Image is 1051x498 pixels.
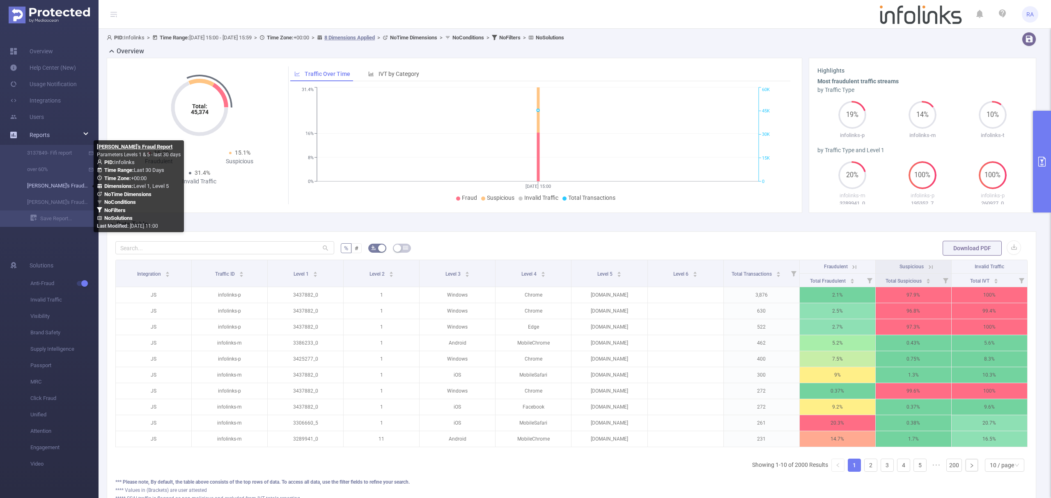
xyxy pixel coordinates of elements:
p: 3437882_0 [268,383,343,399]
p: infolinks-p [817,131,888,139]
span: Level 6 [673,271,690,277]
b: No Conditions [104,199,136,205]
i: icon: caret-down [926,280,931,283]
p: Windows [420,303,495,319]
p: 1 [344,303,419,319]
span: 19% [838,112,866,118]
span: Total Suspicious [886,278,923,284]
div: Sort [239,270,244,275]
p: 5.2% [800,335,875,351]
span: Solutions [30,257,53,274]
i: icon: caret-up [165,270,170,273]
p: infolinks-p [192,287,267,303]
p: 400 [724,351,799,367]
p: 1 [344,367,419,383]
p: infolinks-m [192,335,267,351]
span: Passport [30,357,99,374]
b: No Time Dimensions [104,191,151,197]
p: 14.7% [800,431,875,447]
b: PID: [114,34,124,41]
p: 522 [724,319,799,335]
p: 3437882_0 [268,367,343,383]
b: Dimensions : [104,183,133,189]
div: Sort [541,270,546,275]
p: 3437882_0 [268,303,343,319]
p: infolinks-m [192,431,267,447]
span: % [344,245,348,251]
span: Total Transactions [732,271,773,277]
li: 5 [913,459,927,472]
tspan: 0% [308,179,314,184]
b: [PERSON_NAME]'s Fraud Report [97,144,172,150]
p: 300 [724,367,799,383]
i: icon: caret-up [389,270,393,273]
p: 5.6% [952,335,1027,351]
p: infolinks-m [192,399,267,415]
p: 1 [344,319,419,335]
p: Facebook [496,399,571,415]
p: MobileSafari [496,367,571,383]
b: No Filters [499,34,521,41]
a: Reports [30,127,50,143]
p: Edge [496,319,571,335]
p: [DOMAIN_NAME] [571,303,647,319]
p: JS [116,303,191,319]
b: Time Zone: [267,34,294,41]
span: Brand Safety [30,324,99,341]
tspan: 45,374 [190,109,208,115]
u: 8 Dimensions Applied [324,34,375,41]
p: 3386233_0 [268,335,343,351]
p: 3306660_5 [268,415,343,431]
i: icon: caret-up [776,270,781,273]
p: 272 [724,399,799,415]
a: 5 [914,459,926,471]
i: icon: table [403,245,408,250]
div: Suspicious [200,157,280,166]
p: Android [420,431,495,447]
a: over 60% [16,161,89,178]
b: No Solutions [536,34,564,41]
a: Integrations [10,92,61,109]
p: [DOMAIN_NAME] [571,431,647,447]
p: 8.3% [952,351,1027,367]
p: [DOMAIN_NAME] [571,319,647,335]
tspan: 31.4% [302,87,314,93]
p: MobileChrome [496,335,571,351]
li: Next Page [965,459,978,472]
p: infolinks-m [888,131,958,139]
span: > [521,34,528,41]
span: Infolinks [DATE] 15:00 - [DATE] 15:59 +00:00 [107,34,564,41]
p: [DOMAIN_NAME] [571,399,647,415]
p: infolinks-p [192,351,267,367]
p: infolinks-m [192,415,267,431]
p: MobileChrome [496,431,571,447]
p: 3,876 [724,287,799,303]
i: icon: caret-up [465,270,469,273]
p: 10.3% [952,367,1027,383]
i: icon: caret-down [313,274,317,276]
span: 100% [909,172,936,178]
span: MRC [30,374,99,390]
a: [PERSON_NAME]'s Fraud Report [16,178,89,194]
p: 231 [724,431,799,447]
div: Sort [994,277,998,282]
div: Sort [850,277,855,282]
p: Chrome [496,303,571,319]
i: icon: caret-down [850,280,854,283]
p: JS [116,383,191,399]
span: 100% [979,172,1007,178]
span: Anti-Fraud [30,275,99,292]
p: 0.75% [876,351,951,367]
p: 9.6% [952,399,1027,415]
p: JS [116,415,191,431]
li: 4 [897,459,910,472]
span: Video [30,456,99,472]
span: 14% [909,112,936,118]
div: **** Values in (Brackets) are user attested [115,487,1028,494]
tspan: 0 [762,179,764,184]
tspan: 60K [762,87,770,93]
tspan: 15K [762,155,770,161]
p: Chrome [496,351,571,367]
p: 99.4% [952,303,1027,319]
p: 0.37% [800,383,875,399]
